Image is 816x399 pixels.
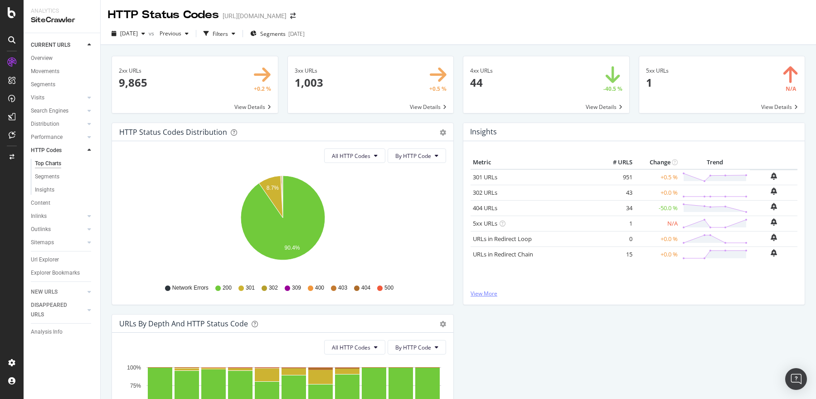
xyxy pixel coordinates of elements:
a: 302 URLs [473,188,497,197]
button: All HTTP Codes [324,340,385,355]
td: 0 [598,231,635,246]
a: Inlinks [31,212,85,221]
button: [DATE] [108,26,149,41]
div: Movements [31,67,59,76]
button: Filters [200,26,239,41]
div: Insights [35,185,54,195]
div: Visits [31,93,44,103]
div: bell-plus [771,234,777,241]
a: Sitemaps [31,238,85,247]
span: 500 [384,284,393,292]
div: bell-plus [771,187,777,195]
div: Url Explorer [31,255,59,265]
div: Top Charts [35,159,61,168]
button: Previous [156,26,192,41]
div: Content [31,198,50,208]
a: Segments [31,80,94,89]
td: 34 [598,200,635,216]
span: Network Errors [172,284,209,292]
div: Open Intercom Messenger [785,368,807,390]
button: Segments[DATE] [247,26,308,41]
div: Analysis Info [31,327,63,337]
a: Visits [31,93,85,103]
td: +0.0 % [635,185,680,200]
a: Search Engines [31,106,85,116]
div: bell-plus [771,249,777,256]
div: gear [440,321,446,327]
td: 1 [598,216,635,231]
div: Sitemaps [31,238,54,247]
div: gear [440,129,446,136]
div: bell-plus [771,203,777,210]
div: HTTP Status Codes Distribution [119,128,227,137]
a: Distribution [31,119,85,129]
h4: Insights [470,126,497,138]
div: CURRENT URLS [31,40,70,50]
div: SiteCrawler [31,15,93,25]
td: 951 [598,169,635,185]
div: bell-plus [771,218,777,226]
td: +0.0 % [635,231,680,246]
button: All HTTP Codes [324,148,385,163]
a: Performance [31,133,85,142]
span: 301 [246,284,255,292]
div: Segments [31,80,55,89]
th: Metric [471,156,598,169]
span: 2025 Sep. 10th [120,30,138,37]
span: 404 [361,284,370,292]
a: View More [471,290,797,297]
span: All HTTP Codes [332,152,370,160]
a: URLs in Redirect Loop [473,235,532,243]
span: 309 [292,284,301,292]
a: 301 URLs [473,173,497,181]
a: NEW URLS [31,287,85,297]
button: By HTTP Code [388,340,446,355]
div: Segments [35,172,59,182]
span: By HTTP Code [395,152,431,160]
div: Explorer Bookmarks [31,268,80,278]
a: Analysis Info [31,327,94,337]
div: Distribution [31,119,59,129]
a: 5xx URLs [473,219,497,227]
span: 200 [223,284,232,292]
a: Insights [35,185,94,195]
a: URLs in Redirect Chain [473,250,533,258]
div: DISAPPEARED URLS [31,300,77,320]
span: vs [149,30,156,37]
td: +0.0 % [635,246,680,262]
div: Analytics [31,7,93,15]
a: Movements [31,67,94,76]
td: -50.0 % [635,200,680,216]
a: Content [31,198,94,208]
div: Inlinks [31,212,47,221]
a: 404 URLs [473,204,497,212]
div: [URL][DOMAIN_NAME] [223,11,287,20]
svg: A chart. [119,170,447,276]
div: Filters [213,30,228,38]
span: By HTTP Code [395,344,431,351]
a: Overview [31,54,94,63]
span: 403 [338,284,347,292]
a: Top Charts [35,159,94,168]
td: N/A [635,216,680,231]
th: Trend [680,156,750,169]
span: Segments [260,30,286,38]
th: Change [635,156,680,169]
button: By HTTP Code [388,148,446,163]
div: [DATE] [288,30,305,38]
div: URLs by Depth and HTTP Status Code [119,319,248,328]
a: Segments [35,172,94,182]
div: NEW URLS [31,287,58,297]
div: bell-plus [771,172,777,180]
a: HTTP Codes [31,146,85,155]
a: Outlinks [31,225,85,234]
div: Performance [31,133,63,142]
span: 400 [315,284,324,292]
div: HTTP Status Codes [108,7,219,23]
td: 15 [598,246,635,262]
th: # URLS [598,156,635,169]
td: +0.5 % [635,169,680,185]
a: Explorer Bookmarks [31,268,94,278]
span: 302 [269,284,278,292]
